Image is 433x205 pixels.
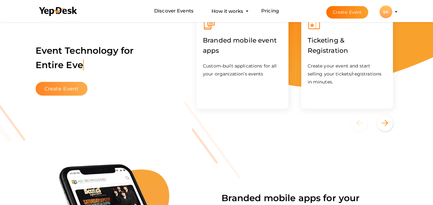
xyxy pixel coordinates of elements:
[210,5,245,17] button: How it works
[154,5,194,17] a: Discover Events
[203,30,282,60] label: Branded mobile event apps
[308,48,387,54] a: Ticketing & Registration
[36,59,84,70] span: Entire Eve
[36,82,88,96] button: Create Event
[308,30,387,60] label: Ticketing & Registration
[308,62,387,86] p: Create your event and start selling your tickets/registrations in minutes.
[203,62,282,78] p: Custom-built applications for all your organization’s events
[36,35,134,80] label: Event Technology for
[261,5,279,17] a: Pricing
[377,115,393,131] button: Next
[378,5,394,19] button: SR
[351,115,375,131] button: Previous
[379,5,392,18] div: SR
[203,48,282,54] a: Branded mobile event apps
[326,6,369,19] button: Create Event
[379,10,392,14] profile-pic: SR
